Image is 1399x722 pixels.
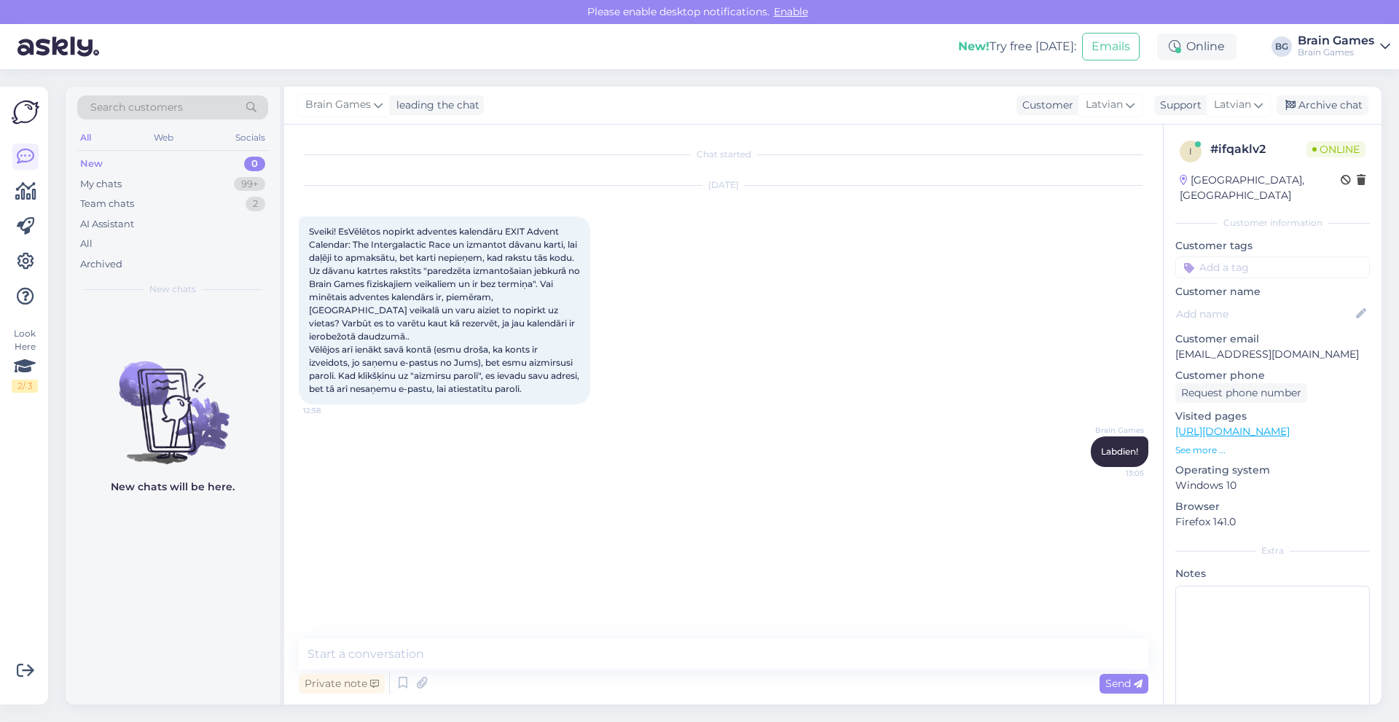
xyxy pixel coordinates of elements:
img: Askly Logo [12,98,39,126]
div: Customer [1016,98,1073,113]
p: New chats will be here. [111,479,235,495]
div: 2 [246,197,265,211]
div: Online [1157,34,1237,60]
p: Operating system [1175,463,1370,478]
div: Web [151,128,176,147]
p: Customer name [1175,284,1370,299]
a: Brain GamesBrain Games [1298,35,1390,58]
input: Add name [1176,306,1353,322]
p: Visited pages [1175,409,1370,424]
div: [DATE] [299,178,1148,192]
p: Customer phone [1175,368,1370,383]
div: Archive chat [1277,95,1368,115]
div: Team chats [80,197,134,211]
div: 99+ [234,177,265,192]
input: Add a tag [1175,256,1370,278]
img: No chats [66,335,280,466]
span: Labdien! [1101,446,1138,457]
div: My chats [80,177,122,192]
p: Customer email [1175,331,1370,347]
span: Latvian [1086,97,1123,113]
div: Chat started [299,148,1148,161]
div: BG [1271,36,1292,57]
div: Request phone number [1175,383,1307,403]
span: i [1189,146,1192,157]
div: Extra [1175,544,1370,557]
span: 12:58 [303,405,358,416]
div: New [80,157,103,171]
div: Archived [80,257,122,272]
div: All [77,128,94,147]
div: Private note [299,674,385,694]
div: 2 / 3 [12,380,38,393]
div: Support [1154,98,1202,113]
span: Sveiki! EsVēlētos nopirkt adventes kalendāru EXIT Advent Calendar: The Intergalactic Race un izma... [309,226,582,394]
div: Look Here [12,327,38,393]
p: Customer tags [1175,238,1370,254]
div: # ifqaklv2 [1210,141,1306,158]
div: Try free [DATE]: [958,38,1076,55]
span: Search customers [90,100,183,115]
p: Windows 10 [1175,478,1370,493]
span: Latvian [1214,97,1251,113]
div: Customer information [1175,216,1370,229]
div: Brain Games [1298,47,1374,58]
p: Firefox 141.0 [1175,514,1370,530]
a: [URL][DOMAIN_NAME] [1175,425,1290,438]
p: [EMAIL_ADDRESS][DOMAIN_NAME] [1175,347,1370,362]
button: Emails [1082,33,1140,60]
span: New chats [149,283,196,296]
span: Send [1105,677,1143,690]
div: leading the chat [391,98,479,113]
span: Brain Games [305,97,371,113]
span: Enable [769,5,812,18]
p: Browser [1175,499,1370,514]
div: 0 [244,157,265,171]
div: Socials [232,128,268,147]
p: Notes [1175,566,1370,581]
div: AI Assistant [80,217,134,232]
div: [GEOGRAPHIC_DATA], [GEOGRAPHIC_DATA] [1180,173,1341,203]
span: Online [1306,141,1365,157]
span: 13:05 [1089,468,1144,479]
p: See more ... [1175,444,1370,457]
div: All [80,237,93,251]
span: Brain Games [1089,425,1144,436]
div: Brain Games [1298,35,1374,47]
b: New! [958,39,990,53]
